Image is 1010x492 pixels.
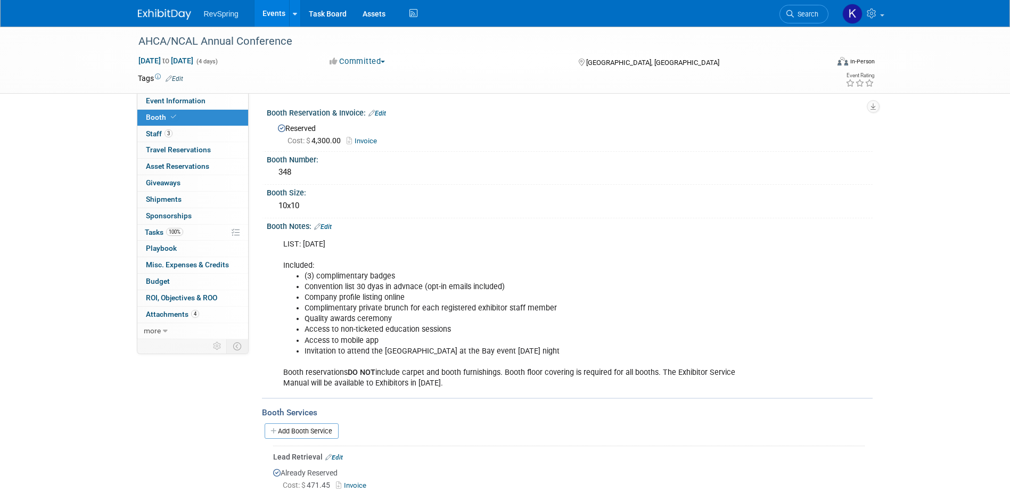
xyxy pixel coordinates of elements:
span: Event Information [146,96,206,105]
div: AHCA/NCAL Annual Conference [135,32,812,51]
div: Lead Retrieval [273,452,865,462]
span: Playbook [146,244,177,252]
span: Asset Reservations [146,162,209,170]
li: Invitation to attend the [GEOGRAPHIC_DATA] at the Bay event [DATE] night [305,346,749,357]
span: Cost: $ [283,481,307,489]
span: [GEOGRAPHIC_DATA], [GEOGRAPHIC_DATA] [586,59,719,67]
img: Kelsey Culver [842,4,863,24]
a: Budget [137,274,248,290]
a: Booth [137,110,248,126]
span: Sponsorships [146,211,192,220]
img: Format-Inperson.png [837,57,848,65]
span: (4 days) [195,58,218,65]
a: Asset Reservations [137,159,248,175]
a: Staff3 [137,126,248,142]
b: DO NOT [348,368,375,377]
div: Booth Reservation & Invoice: [267,105,873,119]
span: Staff [146,129,173,138]
span: ROI, Objectives & ROO [146,293,217,302]
a: Edit [325,454,343,461]
div: Reserved [275,120,865,146]
div: Booth Size: [267,185,873,198]
a: Giveaways [137,175,248,191]
span: 471.45 [283,481,334,489]
li: Access to non-ticketed education sessions [305,324,749,335]
span: 4,300.00 [288,136,345,145]
span: more [144,326,161,335]
a: Tasks100% [137,225,248,241]
td: Toggle Event Tabs [226,339,248,353]
div: Booth Services [262,407,873,419]
span: 100% [166,228,183,236]
div: 348 [275,164,865,181]
td: Personalize Event Tab Strip [208,339,227,353]
span: Misc. Expenses & Credits [146,260,229,269]
div: In-Person [850,58,875,65]
div: LIST: [DATE] Included: Booth reservations include carpet and booth furnishings. Booth floor cover... [276,234,756,394]
span: RevSpring [204,10,239,18]
li: Convention list 30 dyas in advnace (opt-in emails included) [305,282,749,292]
a: Shipments [137,192,248,208]
li: Quality awards ceremony [305,314,749,324]
a: Attachments4 [137,307,248,323]
div: Booth Notes: [267,218,873,232]
span: Booth [146,113,178,121]
div: Event Rating [845,73,874,78]
span: Budget [146,277,170,285]
img: ExhibitDay [138,9,191,20]
li: Company profile listing online [305,292,749,303]
span: 4 [191,310,199,318]
span: [DATE] [DATE] [138,56,194,65]
td: Tags [138,73,183,84]
a: Edit [368,110,386,117]
button: Committed [326,56,389,67]
a: Travel Reservations [137,142,248,158]
a: Playbook [137,241,248,257]
a: Misc. Expenses & Credits [137,257,248,273]
span: Travel Reservations [146,145,211,154]
span: Shipments [146,195,182,203]
span: Attachments [146,310,199,318]
i: Booth reservation complete [171,114,176,120]
div: 10x10 [275,198,865,214]
a: Invoice [347,137,382,145]
div: Booth Number: [267,152,873,165]
a: Search [779,5,828,23]
li: (3) complimentary badges [305,271,749,282]
span: to [161,56,171,65]
span: Search [794,10,818,18]
a: more [137,323,248,339]
a: Invoice [336,481,371,489]
div: Event Format [766,55,875,71]
a: Edit [314,223,332,231]
a: Event Information [137,93,248,109]
a: Sponsorships [137,208,248,224]
a: ROI, Objectives & ROO [137,290,248,306]
a: Add Booth Service [265,423,339,439]
a: Edit [166,75,183,83]
span: Tasks [145,228,183,236]
li: Access to mobile app [305,335,749,346]
li: Complimentary private brunch for each registered exhibitor staff member [305,303,749,314]
span: Cost: $ [288,136,311,145]
span: Giveaways [146,178,180,187]
span: 3 [165,129,173,137]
